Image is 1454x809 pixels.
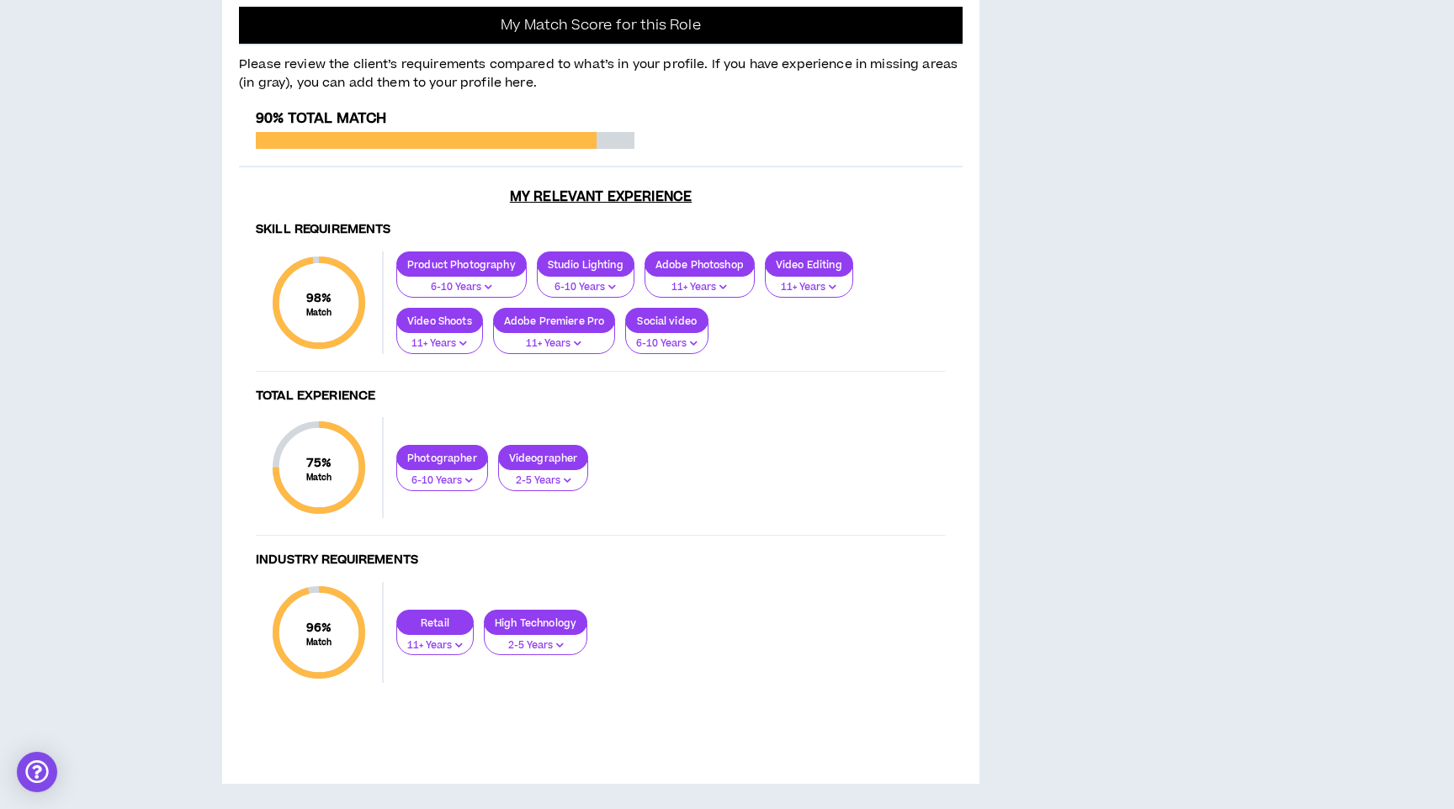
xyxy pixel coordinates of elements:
p: 6-10 Years [407,280,516,295]
h4: Industry Requirements [256,553,946,568]
p: Videographer [499,452,588,464]
h3: My Relevant Experience [239,188,963,205]
p: 2-5 Years [495,638,576,653]
h4: Skill Requirements [256,222,946,238]
button: 6-10 Years [625,322,708,354]
p: Retail [397,616,473,629]
p: 11+ Years [504,336,605,352]
button: 11+ Years [396,624,474,656]
p: Studio Lighting [538,258,634,271]
button: 6-10 Years [396,459,488,491]
p: 2-5 Years [509,473,578,489]
small: Match [306,472,332,484]
button: 11+ Years [765,266,853,298]
button: 6-10 Years [396,266,527,298]
p: Product Photography [397,258,526,271]
small: Match [306,637,332,648]
p: 11+ Years [407,638,463,653]
span: 75 % [306,454,332,472]
button: 2-5 Years [484,624,587,656]
p: Video Shoots [397,315,482,327]
button: 6-10 Years [537,266,634,298]
button: 11+ Years [493,322,616,354]
p: Adobe Premiere Pro [494,315,615,327]
h4: Total Experience [256,389,946,404]
button: 2-5 Years [498,459,589,491]
small: Match [306,307,332,319]
p: 6-10 Years [407,473,477,489]
p: Adobe Photoshop [645,258,754,271]
p: Please review the client’s requirements compared to what’s in your profile. If you have experienc... [239,45,963,93]
button: 11+ Years [645,266,755,298]
p: My Match Score for this Role [501,17,700,34]
button: 11+ Years [396,322,483,354]
p: 11+ Years [407,336,472,352]
p: 11+ Years [655,280,744,295]
p: High Technology [485,616,586,629]
p: Social video [626,315,708,327]
span: 98 % [306,289,332,307]
p: 6-10 Years [548,280,624,295]
span: 90% Total Match [256,108,386,129]
p: Photographer [397,452,487,464]
p: Video Editing [766,258,852,271]
p: 11+ Years [776,280,842,295]
div: Open Intercom Messenger [17,752,57,792]
p: 6-10 Years [636,336,698,352]
span: 96 % [306,619,332,637]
